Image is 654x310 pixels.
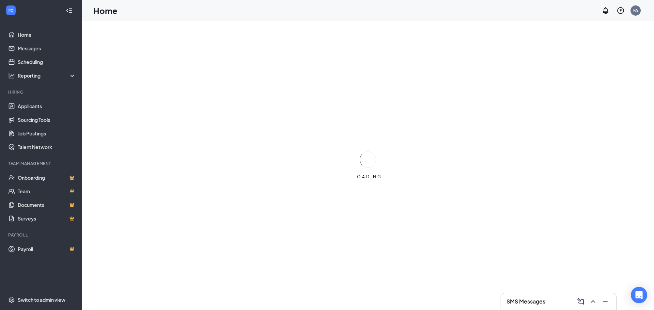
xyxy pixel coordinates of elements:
div: Reporting [18,72,76,79]
svg: WorkstreamLogo [7,7,14,14]
svg: Settings [8,296,15,303]
svg: QuestionInfo [617,6,625,15]
svg: Analysis [8,72,15,79]
a: PayrollCrown [18,242,76,256]
svg: Notifications [602,6,610,15]
a: Sourcing Tools [18,113,76,127]
svg: ChevronUp [589,297,597,306]
a: Talent Network [18,140,76,154]
a: TeamCrown [18,184,76,198]
h1: Home [93,5,118,16]
div: Hiring [8,89,75,95]
a: Home [18,28,76,42]
svg: Minimize [601,297,609,306]
a: Job Postings [18,127,76,140]
a: Applicants [18,99,76,113]
button: Minimize [600,296,611,307]
a: DocumentsCrown [18,198,76,212]
div: Team Management [8,161,75,166]
div: FA [633,7,638,13]
h3: SMS Messages [507,298,545,305]
a: OnboardingCrown [18,171,76,184]
a: Scheduling [18,55,76,69]
div: Switch to admin view [18,296,65,303]
a: SurveysCrown [18,212,76,225]
div: Payroll [8,232,75,238]
div: Open Intercom Messenger [631,287,647,303]
button: ChevronUp [588,296,598,307]
a: Messages [18,42,76,55]
svg: ComposeMessage [577,297,585,306]
div: LOADING [351,174,385,180]
button: ComposeMessage [575,296,586,307]
svg: Collapse [66,7,73,14]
